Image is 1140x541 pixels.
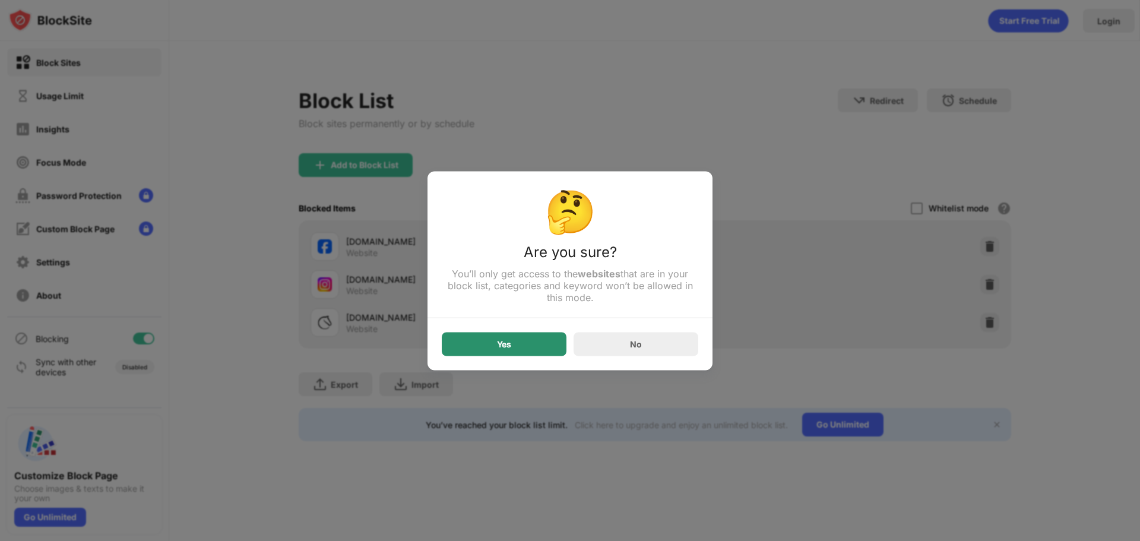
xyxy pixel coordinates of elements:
[442,243,698,267] div: Are you sure?
[497,339,511,349] div: Yes
[442,185,698,236] div: 🤔
[630,339,642,349] div: No
[442,267,698,303] div: You’ll only get access to the that are in your block list, categories and keyword won’t be allowe...
[578,267,620,279] strong: websites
